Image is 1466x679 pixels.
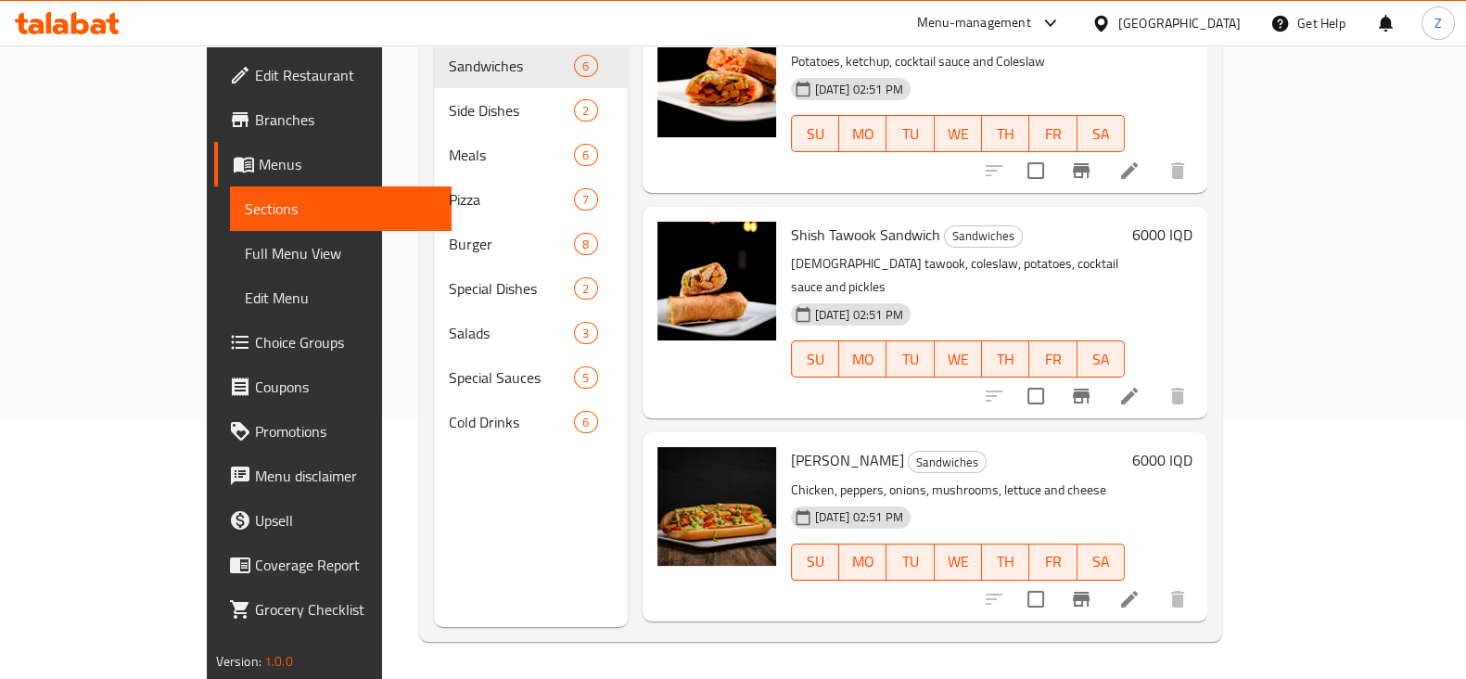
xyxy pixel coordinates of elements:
[1434,13,1442,33] span: Z
[255,554,437,576] span: Coverage Report
[1077,115,1125,152] button: SA
[449,99,574,122] span: Side Dishes
[982,544,1029,581] button: TH
[989,121,1022,147] span: TH
[214,498,452,543] a: Upsell
[255,465,437,487] span: Menu disclaimer
[799,548,832,575] span: SU
[214,409,452,454] a: Promotions
[434,222,628,266] div: Burger8
[1085,548,1117,575] span: SA
[791,479,1126,502] p: Chicken, peppers, onions, mushrooms, lettuce and cheese
[449,366,574,389] span: Special Sauces
[214,454,452,498] a: Menu disclaimer
[908,451,987,473] div: Sandwiches
[1016,151,1055,190] span: Select to update
[1085,121,1117,147] span: SA
[1118,160,1141,182] a: Edit menu item
[982,115,1029,152] button: TH
[935,115,982,152] button: WE
[434,400,628,444] div: Cold Drinks6
[449,322,574,344] span: Salads
[942,548,975,575] span: WE
[434,133,628,177] div: Meals6
[791,115,839,152] button: SU
[942,346,975,373] span: WE
[917,12,1031,34] div: Menu-management
[214,142,452,186] a: Menus
[214,587,452,632] a: Grocery Checklist
[574,277,597,300] div: items
[1059,148,1103,193] button: Branch-specific-item
[894,548,926,575] span: TU
[791,50,1126,73] p: Potatoes, ketchup, cocktail sauce and Coleslaw
[575,58,596,75] span: 6
[935,544,982,581] button: WE
[449,55,574,77] span: Sandwiches
[230,186,452,231] a: Sections
[575,325,596,342] span: 3
[255,420,437,442] span: Promotions
[808,306,911,324] span: [DATE] 02:51 PM
[791,221,940,249] span: Shish Tawook Sandwich
[799,346,832,373] span: SU
[1132,222,1192,248] h6: 6000 IQD
[791,252,1126,299] p: [DEMOGRAPHIC_DATA] tawook, coleslaw, potatoes, cocktail sauce and pickles
[1059,374,1103,418] button: Branch-specific-item
[1037,121,1069,147] span: FR
[255,109,437,131] span: Branches
[255,376,437,398] span: Coupons
[434,355,628,400] div: Special Sauces5
[434,311,628,355] div: Salads3
[847,346,879,373] span: MO
[245,287,437,309] span: Edit Menu
[575,280,596,298] span: 2
[1077,340,1125,378] button: SA
[255,331,437,353] span: Choice Groups
[942,121,975,147] span: WE
[1118,385,1141,407] a: Edit menu item
[1118,588,1141,610] a: Edit menu item
[886,544,934,581] button: TU
[449,233,574,255] span: Burger
[214,365,452,409] a: Coupons
[1016,580,1055,619] span: Select to update
[575,147,596,164] span: 6
[791,340,839,378] button: SU
[434,88,628,133] div: Side Dishes2
[1037,548,1069,575] span: FR
[434,266,628,311] div: Special Dishes2
[259,153,437,175] span: Menus
[1016,377,1055,416] span: Select to update
[574,366,597,389] div: items
[434,44,628,88] div: Sandwiches6
[909,452,986,473] span: Sandwiches
[449,188,574,211] span: Pizza
[214,543,452,587] a: Coverage Report
[839,115,886,152] button: MO
[574,322,597,344] div: items
[657,222,776,340] img: Shish Tawook Sandwich
[1085,346,1117,373] span: SA
[575,414,596,431] span: 6
[255,509,437,532] span: Upsell
[575,236,596,253] span: 8
[230,231,452,275] a: Full Menu View
[657,19,776,137] img: Potato Sandwich
[255,64,437,86] span: Edit Restaurant
[216,649,261,673] span: Version:
[214,320,452,365] a: Choice Groups
[791,446,904,474] span: [PERSON_NAME]
[847,121,879,147] span: MO
[1155,148,1200,193] button: delete
[214,97,452,142] a: Branches
[886,115,934,152] button: TU
[434,36,628,452] nav: Menu sections
[1029,544,1077,581] button: FR
[575,102,596,120] span: 2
